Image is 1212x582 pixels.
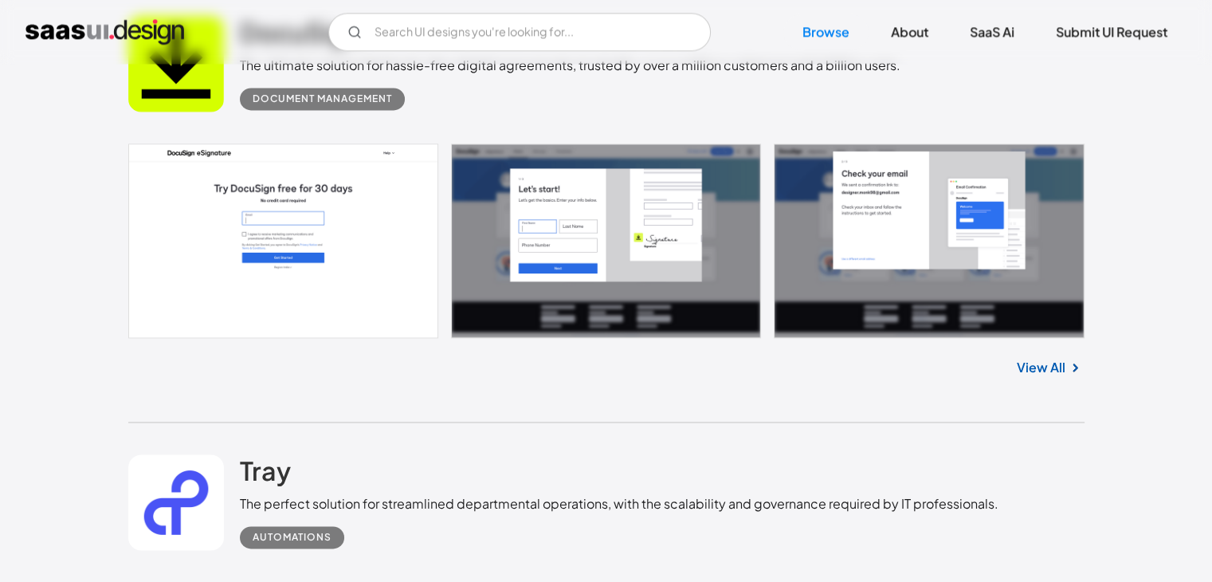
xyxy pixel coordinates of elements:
a: SaaS Ai [951,14,1034,49]
a: View All [1017,358,1065,377]
a: Submit UI Request [1037,14,1187,49]
div: Document Management [253,89,392,108]
input: Search UI designs you're looking for... [328,13,711,51]
div: The perfect solution for streamlined departmental operations, with the scalability and governance... [240,494,998,513]
div: The ultimate solution for hassle-free digital agreements, trusted by over a million customers and... [240,56,900,75]
a: home [25,19,184,45]
a: About [872,14,947,49]
a: Tray [240,454,291,494]
h2: Tray [240,454,291,486]
form: Email Form [328,13,711,51]
div: Automations [253,528,331,547]
a: Browse [783,14,869,49]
